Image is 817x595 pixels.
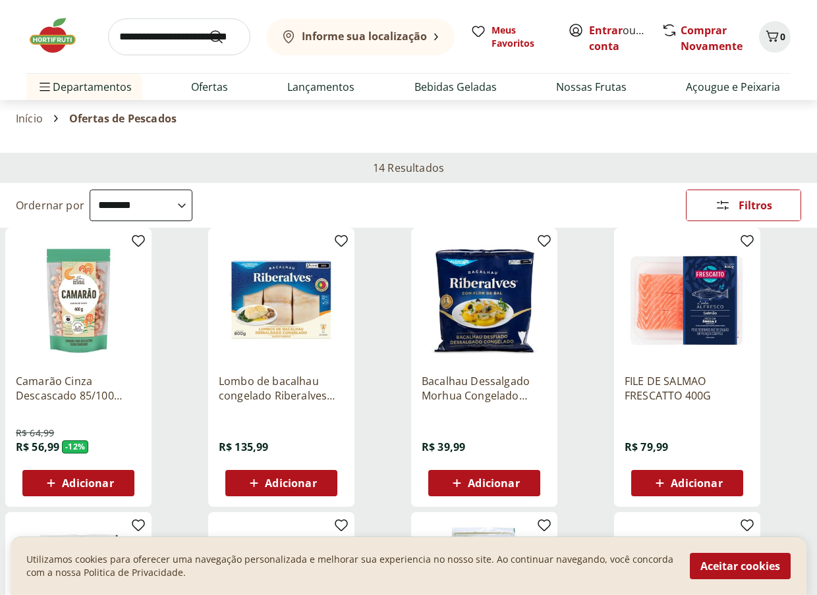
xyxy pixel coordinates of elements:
span: Filtros [739,200,772,211]
span: R$ 64,99 [16,427,54,440]
b: Informe sua localização [302,29,427,43]
label: Ordernar por [16,198,84,213]
span: R$ 79,99 [625,440,668,454]
a: Ofertas [191,79,228,95]
button: Submit Search [208,29,240,45]
span: 0 [780,30,785,43]
span: - 12 % [62,440,88,453]
span: Departamentos [37,71,132,103]
button: Menu [37,71,53,103]
h2: 14 Resultados [373,161,444,175]
a: Criar conta [589,23,662,53]
img: FILE DE SALMAO FRESCATTO 400G [625,238,750,363]
a: Camarão Cinza Descascado 85/100 Congelado Natural Da Terra 400g [16,374,141,403]
span: Adicionar [265,478,316,488]
img: Hortifruti [26,16,92,55]
img: Lombo de bacalhau congelado Riberalves 800g [219,238,344,363]
span: R$ 135,99 [219,440,268,454]
span: Meus Favoritos [492,24,552,50]
button: Carrinho [759,21,791,53]
a: Comprar Novamente [681,23,743,53]
a: Lançamentos [287,79,354,95]
a: Lombo de bacalhau congelado Riberalves 800g [219,374,344,403]
a: Entrar [589,23,623,38]
span: Adicionar [671,478,722,488]
span: R$ 39,99 [422,440,465,454]
a: Meus Favoritos [470,24,552,50]
svg: Abrir Filtros [715,197,731,213]
img: Camarão Cinza Descascado 85/100 Congelado Natural Da Terra 400g [16,238,141,363]
button: Adicionar [22,470,134,496]
button: Adicionar [225,470,337,496]
a: Bacalhau Dessalgado Morhua Congelado Riberalves 400G [422,374,547,403]
button: Informe sua localização [266,18,455,55]
span: ou [589,22,648,54]
span: R$ 56,99 [16,440,59,454]
input: search [108,18,250,55]
span: Adicionar [62,478,113,488]
button: Adicionar [631,470,743,496]
img: Bacalhau Dessalgado Morhua Congelado Riberalves 400G [422,238,547,363]
p: Utilizamos cookies para oferecer uma navegação personalizada e melhorar sua experiencia no nosso ... [26,553,674,579]
a: Bebidas Geladas [414,79,497,95]
button: Aceitar cookies [690,553,791,579]
span: Ofertas de Pescados [69,113,177,124]
button: Adicionar [428,470,540,496]
span: Adicionar [468,478,519,488]
a: FILE DE SALMAO FRESCATTO 400G [625,374,750,403]
a: Açougue e Peixaria [686,79,780,95]
button: Filtros [686,190,801,221]
a: Início [16,113,43,124]
a: Nossas Frutas [556,79,627,95]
